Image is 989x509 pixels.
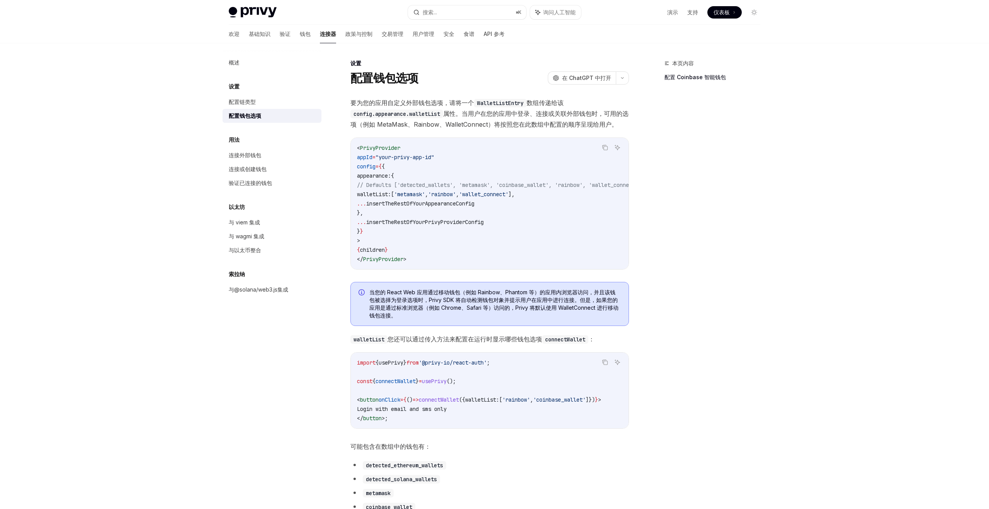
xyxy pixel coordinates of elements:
[372,378,376,385] span: {
[664,74,726,80] font: 配置 Coinbase 智能钱包
[300,25,311,43] a: 钱包
[363,415,382,422] span: button
[385,246,388,253] span: }
[382,415,385,422] span: >
[229,83,240,90] font: 设置
[357,406,447,412] span: Login with email and sms only
[425,191,428,198] span: ,
[664,71,766,83] a: 配置 Coinbase 智能钱包
[447,378,456,385] span: ();
[229,233,264,239] font: 与 wagmi 集成
[533,396,586,403] span: 'coinbase_wallet'
[223,95,321,109] a: 配置链类型
[363,461,446,470] code: detected_ethereum_wallets
[229,7,277,18] img: 灯光标志
[464,25,474,43] a: 食谱
[360,228,363,235] span: }
[350,60,361,66] font: 设置
[229,152,261,158] font: 连接外部钱包
[229,31,240,37] font: 欢迎
[484,31,505,37] font: API 参考
[357,144,360,151] span: <
[391,191,394,198] span: [
[543,9,576,15] font: 询问人工智能
[413,25,434,43] a: 用户管理
[229,59,240,66] font: 概述
[687,9,698,15] font: 支持
[382,25,403,43] a: 交易管理
[588,335,595,343] font: ：
[345,25,372,43] a: 政策与控制
[422,378,447,385] span: usePrivy
[223,229,321,243] a: 与 wagmi 集成
[229,247,261,253] font: 与以太币整合
[350,99,474,107] font: 要为您的应用自定义外部钱包选项，请将一个
[320,31,336,37] font: 连接器
[419,378,422,385] span: =
[456,191,459,198] span: ,
[548,71,616,85] button: 在 ChatGPT 中打开
[300,31,311,37] font: 钱包
[357,256,363,263] span: </
[360,246,385,253] span: children
[372,154,376,161] span: =
[376,359,379,366] span: {
[357,154,372,161] span: appId
[345,31,372,37] font: 政策与控制
[223,243,321,257] a: 与以太币整合
[357,172,391,179] span: appearance:
[223,162,321,176] a: 连接或创建钱包
[229,286,288,293] font: 与@solana/web3.js集成
[357,163,376,170] span: config
[474,99,527,107] code: WalletListEntry
[229,166,267,172] font: 连接或创建钱包
[369,289,619,319] font: 当您的 React Web 应用通过移动钱包（例如 Rainbow、Phantom 等）的应用内浏览器访问，并且该钱包被选择为登录选项时，Privy SDK 将自动检测钱包对象并提示用户在应用中...
[376,163,379,170] span: =
[357,396,360,403] span: <
[359,289,366,297] svg: 信息
[530,396,533,403] span: ,
[403,396,406,403] span: {
[249,25,270,43] a: 基础知识
[516,9,518,15] font: ⌘
[357,378,372,385] span: const
[598,396,601,403] span: >
[350,335,387,344] code: walletList
[223,176,321,190] a: 验证已连接的钱包
[223,56,321,70] a: 概述
[400,396,403,403] span: =
[223,283,321,297] a: 与@solana/web3.js集成
[465,396,499,403] span: walletList:
[363,475,440,484] code: detected_solana_wallets
[406,396,413,403] span: ()
[379,163,382,170] span: {
[394,191,425,198] span: 'metamask'
[444,31,454,37] font: 安全
[280,31,291,37] font: 验证
[223,148,321,162] a: 连接外部钱包
[229,112,261,119] font: 配置钱包选项
[403,256,406,263] span: >
[413,396,419,403] span: =>
[502,396,530,403] span: 'rainbow'
[350,110,443,118] code: config.appearance.walletList
[667,8,678,16] a: 演示
[357,415,363,422] span: </
[391,172,394,179] span: {
[229,180,272,186] font: 验证已连接的钱包
[357,191,391,198] span: walletList:
[612,357,622,367] button: 询问人工智能
[484,25,505,43] a: API 参考
[249,31,270,37] font: 基础知识
[416,378,419,385] span: }
[320,25,336,43] a: 连接器
[379,396,400,403] span: onClick
[223,215,321,229] a: 与 viem 集成
[600,143,610,153] button: 复制代码块中的内容
[542,335,588,344] code: connectWallet
[449,335,542,343] font: 来配置在运行时显示哪些钱包选项
[423,9,437,15] font: 搜索...
[280,25,291,43] a: 验证
[419,396,459,403] span: connectWallet
[379,359,403,366] span: usePrivy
